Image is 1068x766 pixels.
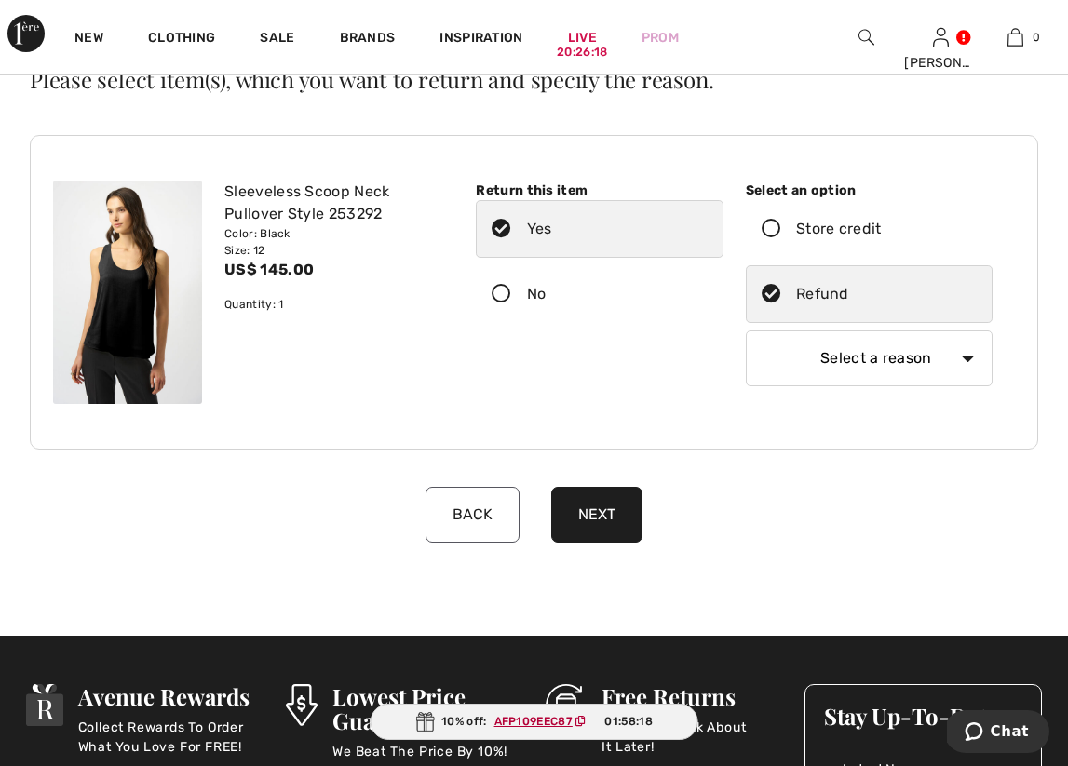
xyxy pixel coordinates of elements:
h3: Lowest Price Guarantee [332,684,522,732]
div: Size: 12 [224,242,442,259]
img: My Bag [1007,26,1023,48]
img: My Info [933,26,949,48]
img: 1ère Avenue [7,15,45,52]
a: Brands [340,30,396,49]
div: Store credit [796,218,882,240]
a: 0 [980,26,1052,48]
img: search the website [858,26,874,48]
button: Next [551,487,642,543]
h3: Avenue Rewards [78,684,264,708]
label: No [476,265,723,323]
span: Inspiration [439,30,522,49]
span: 01:58:18 [604,713,652,730]
label: Yes [476,200,723,258]
img: joseph-ribkoff-tops-black_253292_1_f5cd_search.jpg [53,181,202,404]
div: Color: Black [224,225,442,242]
div: 10% off: [370,704,698,740]
ins: AFP109EEC87 [494,715,573,728]
div: Select an option [746,181,993,200]
div: Sleeveless Scoop Neck Pullover Style 253292 [224,181,442,225]
a: Sign In [933,28,949,46]
button: Back [426,487,520,543]
a: New [74,30,103,49]
h3: Stay Up-To-Date [824,704,1022,728]
a: Live20:26:18 [568,28,597,47]
div: [PERSON_NAME] [904,53,977,73]
span: 0 [1033,29,1040,46]
img: Gift.svg [415,712,434,732]
div: 20:26:18 [557,44,607,61]
div: Return this item [476,181,723,200]
h2: Please select item(s), which you want to return and specify the reason. [30,68,1038,90]
iframe: Opens a widget where you can chat to one of our agents [947,710,1049,757]
img: Free Returns [546,684,588,726]
a: Sale [260,30,294,49]
div: US$ 145.00 [224,259,442,281]
p: Buy Now! Think About It Later! [602,718,782,755]
a: Clothing [148,30,215,49]
p: Collect Rewards To Order What You Love For FREE! [78,718,264,755]
h3: Free Returns [602,684,782,708]
div: Quantity: 1 [224,296,442,313]
img: Lowest Price Guarantee [286,684,318,726]
img: Avenue Rewards [26,684,63,726]
a: Prom [642,28,679,47]
div: Refund [796,283,849,305]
